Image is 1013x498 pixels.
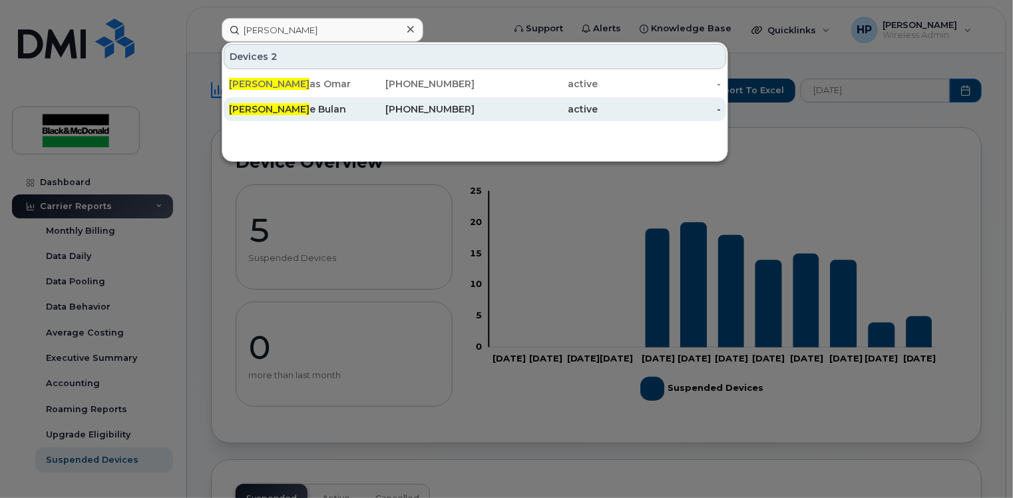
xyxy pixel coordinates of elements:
[229,103,352,116] div: e Bulan
[598,77,721,91] div: -
[224,44,726,69] div: Devices
[352,77,475,91] div: [PHONE_NUMBER]
[229,103,309,115] span: [PERSON_NAME]
[475,103,598,116] div: active
[224,72,726,96] a: [PERSON_NAME]as Omar[PHONE_NUMBER]active-
[271,50,278,63] span: 2
[229,77,352,91] div: as Omar
[224,97,726,121] a: [PERSON_NAME]e Bulan[PHONE_NUMBER]active-
[598,103,721,116] div: -
[352,103,475,116] div: [PHONE_NUMBER]
[229,78,309,90] span: [PERSON_NAME]
[475,77,598,91] div: active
